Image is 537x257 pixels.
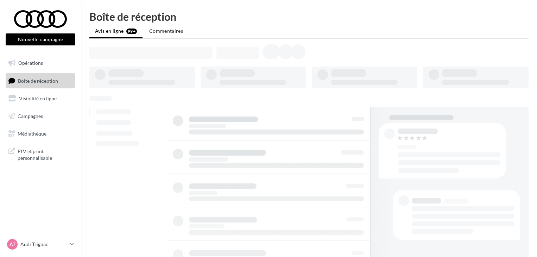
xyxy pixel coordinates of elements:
button: Nouvelle campagne [6,33,75,45]
a: Campagnes [4,109,77,124]
a: PLV et print personnalisable [4,144,77,164]
a: Opérations [4,56,77,70]
a: AT Audi Trignac [6,238,75,251]
p: Audi Trignac [20,241,67,248]
span: Médiathèque [18,130,46,136]
span: Opérations [18,60,43,66]
span: Campagnes [18,113,43,119]
span: Visibilité en ligne [19,95,57,101]
a: Visibilité en ligne [4,91,77,106]
span: PLV et print personnalisable [18,146,72,162]
span: Commentaires [149,28,183,34]
a: Boîte de réception [4,73,77,88]
span: Boîte de réception [18,77,58,83]
span: AT [10,241,15,248]
a: Médiathèque [4,126,77,141]
div: Boîte de réception [89,11,529,22]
